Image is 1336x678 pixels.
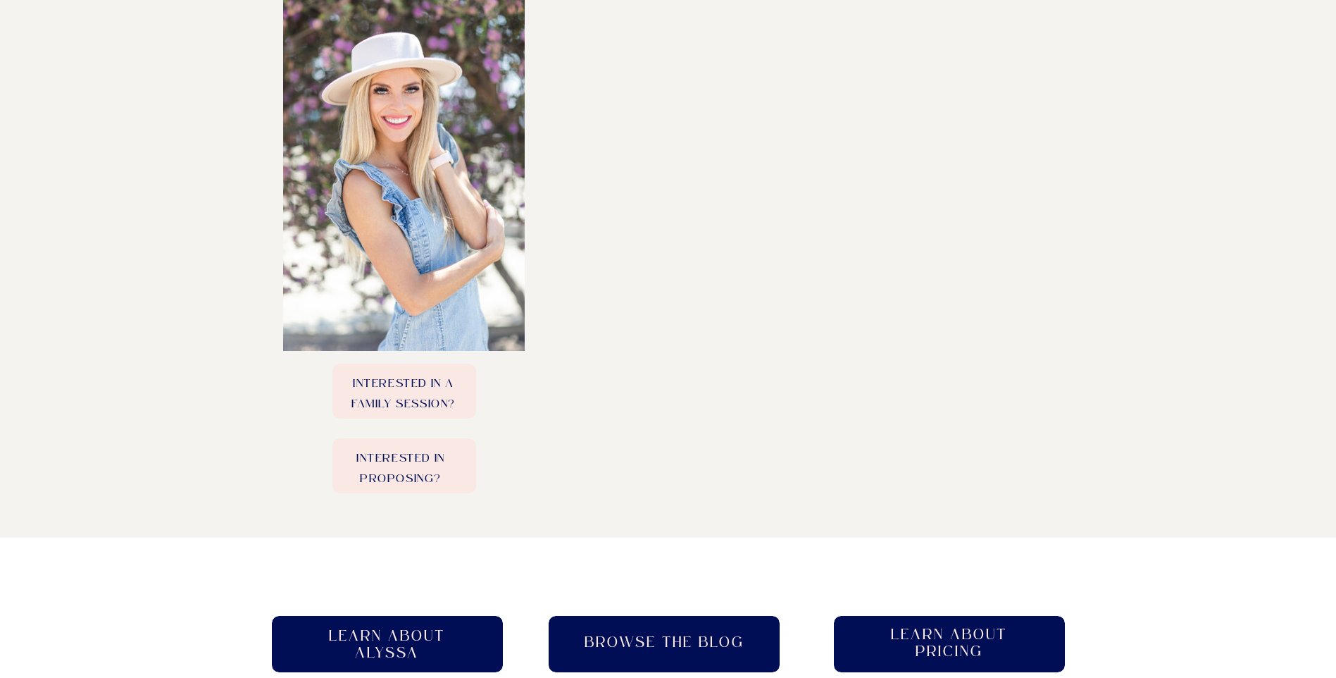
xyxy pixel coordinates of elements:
a: Interested in a family session? [332,374,475,408]
a: Learn About Alyssa [318,628,457,660]
a: Browse the blog [568,634,761,652]
a: Learn About pricing [878,627,1020,662]
a: Interested in Proposing? [330,448,473,483]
